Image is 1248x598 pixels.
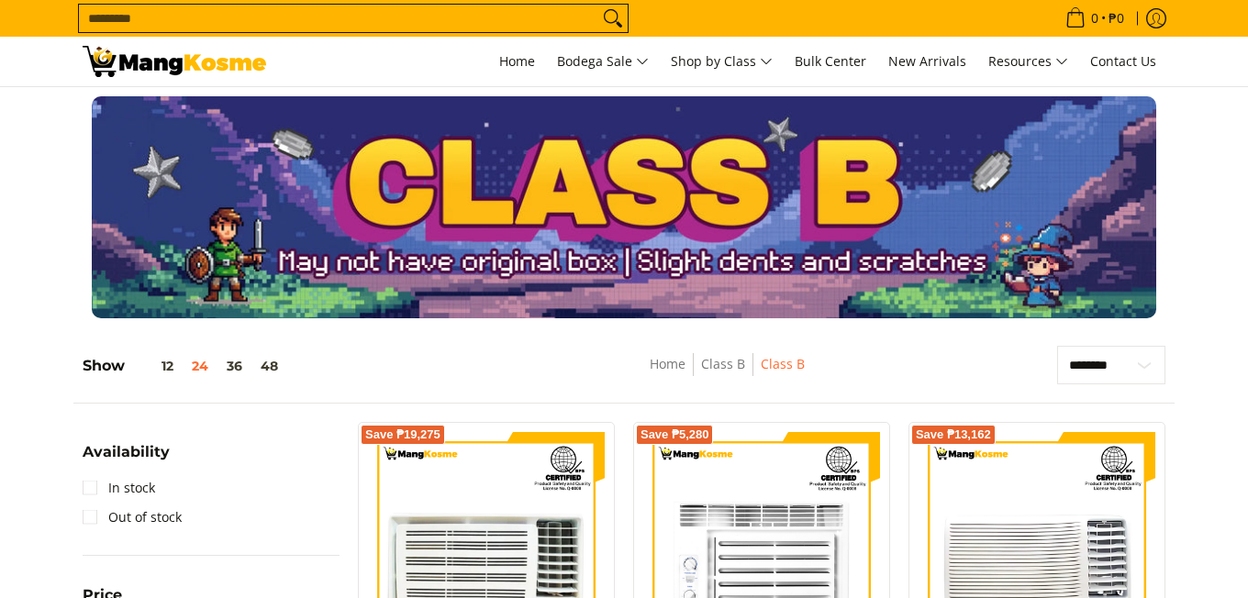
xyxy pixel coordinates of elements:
span: Availability [83,445,170,460]
a: Resources [979,37,1077,86]
span: New Arrivals [888,52,966,70]
nav: Main Menu [284,37,1165,86]
span: Save ₱19,275 [365,429,440,440]
span: Bulk Center [795,52,866,70]
a: Home [650,355,685,372]
img: Class B Class B | Mang Kosme [83,46,266,77]
a: Out of stock [83,503,182,532]
span: Save ₱5,280 [641,429,709,440]
span: 0 [1088,12,1101,25]
a: Bodega Sale [548,37,658,86]
a: Shop by Class [662,37,782,86]
a: Contact Us [1081,37,1165,86]
button: 24 [183,359,217,373]
h5: Show [83,357,287,375]
span: Save ₱13,162 [916,429,991,440]
button: Search [598,5,628,32]
button: 36 [217,359,251,373]
button: 12 [125,359,183,373]
span: Resources [988,50,1068,73]
span: ₱0 [1106,12,1127,25]
a: In stock [83,473,155,503]
span: Home [499,52,535,70]
summary: Open [83,445,170,473]
a: Bulk Center [786,37,875,86]
a: New Arrivals [879,37,975,86]
a: Home [490,37,544,86]
span: Bodega Sale [557,50,649,73]
span: • [1060,8,1130,28]
span: Contact Us [1090,52,1156,70]
span: Shop by Class [671,50,773,73]
span: Class B [761,353,805,376]
button: 48 [251,359,287,373]
a: Class B [701,355,745,372]
nav: Breadcrumbs [521,353,932,394]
